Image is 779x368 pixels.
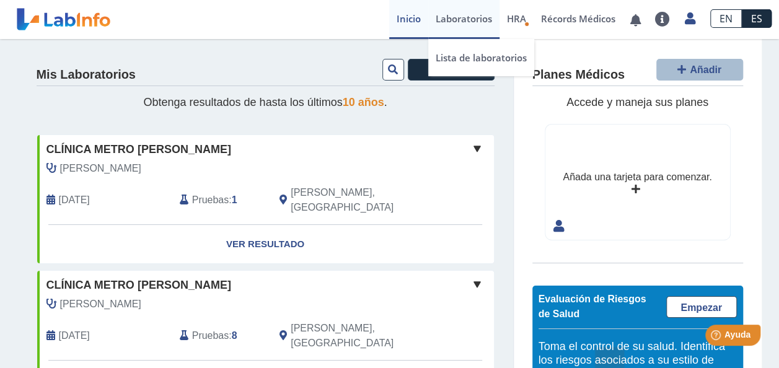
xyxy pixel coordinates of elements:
[59,328,90,343] span: 2025-01-30
[539,294,646,319] span: Evaluación de Riesgos de Salud
[710,9,742,28] a: EN
[666,296,737,318] a: Empezar
[229,328,231,343] font: :
[37,225,494,264] a: Ver Resultado
[59,193,90,208] span: 2025-01-31
[46,141,231,158] span: Clínica Metro [PERSON_NAME]
[232,330,237,341] b: 8
[60,297,141,312] span: Valentin Mari, Maria
[680,302,722,313] span: Empezar
[566,96,708,108] span: Accede y maneja sus planes
[232,195,237,205] b: 1
[60,161,141,176] span: Valentin Mari, Maria
[742,9,772,28] a: ES
[656,59,743,81] button: Añadir
[229,193,231,208] font: :
[291,185,428,215] span: Ponce, PR
[46,277,231,294] span: Clínica Metro [PERSON_NAME]
[563,170,711,185] div: Añada una tarjeta para comenzar.
[690,64,721,75] span: Añadir
[343,96,384,108] span: 10 años
[408,59,495,81] button: Añadir
[669,320,765,354] iframe: Help widget launcher
[507,12,526,25] span: HRA
[37,68,136,82] h4: Mis Laboratorios
[192,193,229,208] span: Pruebas
[143,96,387,108] span: Obtenga resultados de hasta los últimos .
[192,328,229,343] span: Pruebas
[532,68,625,82] h4: Planes Médicos
[291,321,428,351] span: Ponce, PR
[428,39,534,76] a: Lista de laboratorios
